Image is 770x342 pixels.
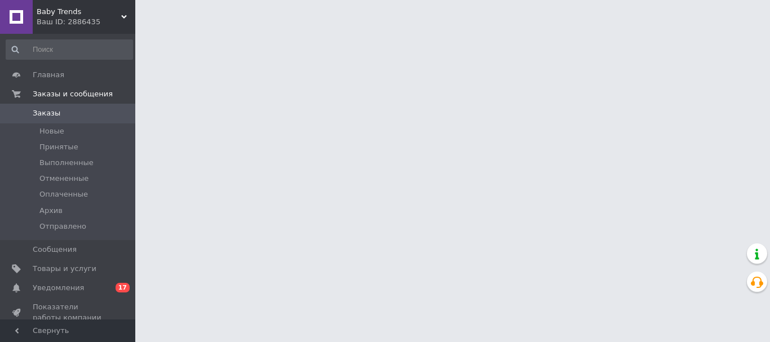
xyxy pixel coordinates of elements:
div: Ваш ID: 2886435 [37,17,135,27]
span: Архив [39,206,63,216]
span: Отправлено [39,221,86,232]
span: Главная [33,70,64,80]
span: Товары и услуги [33,264,96,274]
span: Отмененные [39,174,88,184]
span: Уведомления [33,283,84,293]
span: Сообщения [33,245,77,255]
span: Заказы и сообщения [33,89,113,99]
input: Поиск [6,39,133,60]
span: Новые [39,126,64,136]
span: Принятые [39,142,78,152]
span: Показатели работы компании [33,302,104,322]
span: Оплаченные [39,189,88,199]
span: Baby Trends [37,7,121,17]
span: Заказы [33,108,60,118]
span: Выполненные [39,158,94,168]
span: 17 [116,283,130,292]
